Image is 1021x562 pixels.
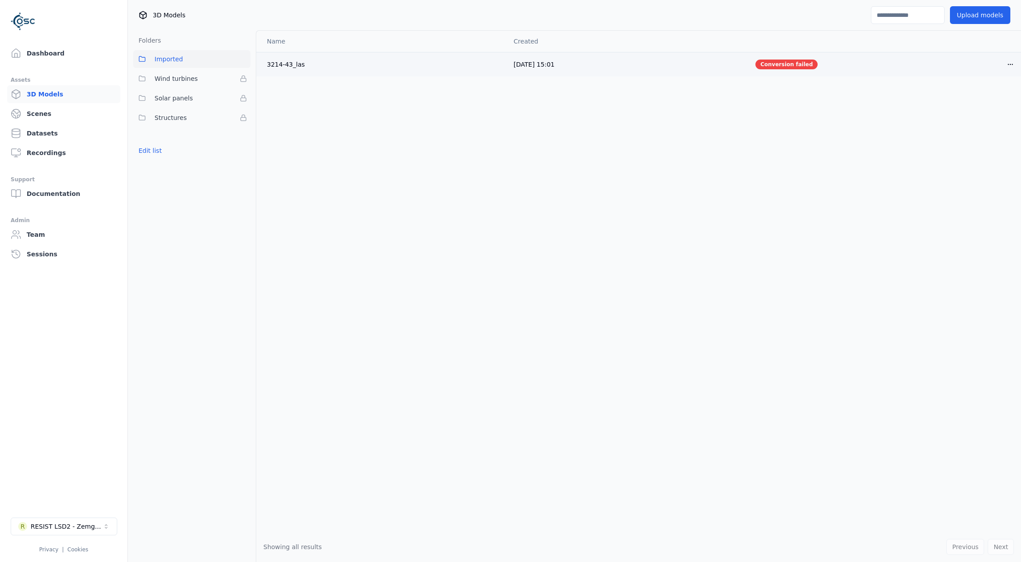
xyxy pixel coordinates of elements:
[133,50,250,68] button: Imported
[11,518,117,535] button: Select a workspace
[133,143,167,159] button: Edit list
[11,75,117,85] div: Assets
[7,124,120,142] a: Datasets
[11,9,36,34] img: Logo
[18,522,27,531] div: R
[267,60,466,69] div: 3214-43_las
[133,36,161,45] h3: Folders
[514,61,555,68] span: [DATE] 15:01
[7,226,120,243] a: Team
[31,522,103,531] div: RESIST LSD2 - Zemgale
[62,546,64,553] span: |
[133,70,250,88] button: Wind turbines
[7,85,120,103] a: 3D Models
[507,31,749,52] th: Created
[155,73,198,84] span: Wind turbines
[155,54,183,64] span: Imported
[133,109,250,127] button: Structures
[7,144,120,162] a: Recordings
[155,93,193,104] span: Solar panels
[133,89,250,107] button: Solar panels
[39,546,58,553] a: Privacy
[256,31,507,52] th: Name
[153,11,185,20] span: 3D Models
[7,245,120,263] a: Sessions
[155,112,187,123] span: Structures
[7,105,120,123] a: Scenes
[68,546,88,553] a: Cookies
[7,44,120,62] a: Dashboard
[7,185,120,203] a: Documentation
[263,543,322,550] span: Showing all results
[950,6,1010,24] button: Upload models
[11,215,117,226] div: Admin
[755,60,818,69] div: Conversion failed
[11,174,117,185] div: Support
